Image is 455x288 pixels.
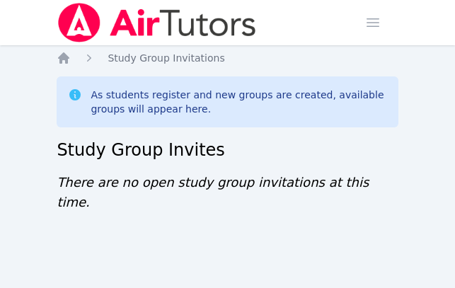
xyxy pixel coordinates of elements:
[108,51,224,65] a: Study Group Invitations
[57,3,257,42] img: Air Tutors
[57,51,398,65] nav: Breadcrumb
[91,88,386,116] div: As students register and new groups are created, available groups will appear here.
[57,139,398,161] h2: Study Group Invites
[57,175,369,209] span: There are no open study group invitations at this time.
[108,52,224,64] span: Study Group Invitations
